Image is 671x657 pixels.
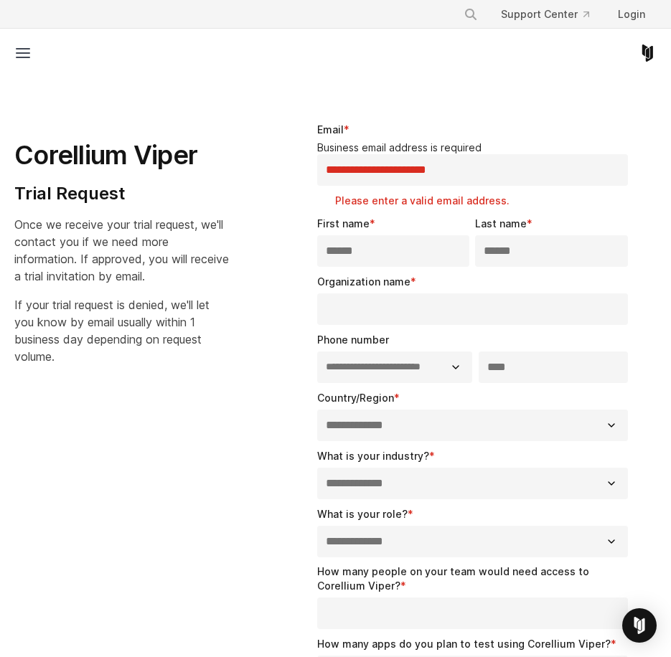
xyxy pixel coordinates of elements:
a: Login [606,1,657,27]
a: Support Center [489,1,601,27]
h1: Corellium Viper [14,139,231,171]
a: Corellium Home [639,44,657,62]
label: Please enter a valid email address. [335,194,634,208]
span: What is your role? [317,508,408,520]
span: What is your industry? [317,450,429,462]
div: Open Intercom Messenger [622,608,657,643]
span: Organization name [317,275,410,288]
span: Last name [475,217,527,230]
div: Navigation Menu [452,1,657,27]
span: Phone number [317,334,389,346]
span: How many apps do you plan to test using Corellium Viper? [317,638,611,650]
span: Country/Region [317,392,394,404]
span: How many people on your team would need access to Corellium Viper? [317,565,589,592]
h4: Trial Request [14,183,231,204]
span: Once we receive your trial request, we'll contact you if we need more information. If approved, y... [14,217,229,283]
span: If your trial request is denied, we'll let you know by email usually within 1 business day depend... [14,298,210,364]
legend: Business email address is required [317,141,634,154]
button: Search [458,1,484,27]
span: Email [317,123,344,136]
span: First name [317,217,370,230]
